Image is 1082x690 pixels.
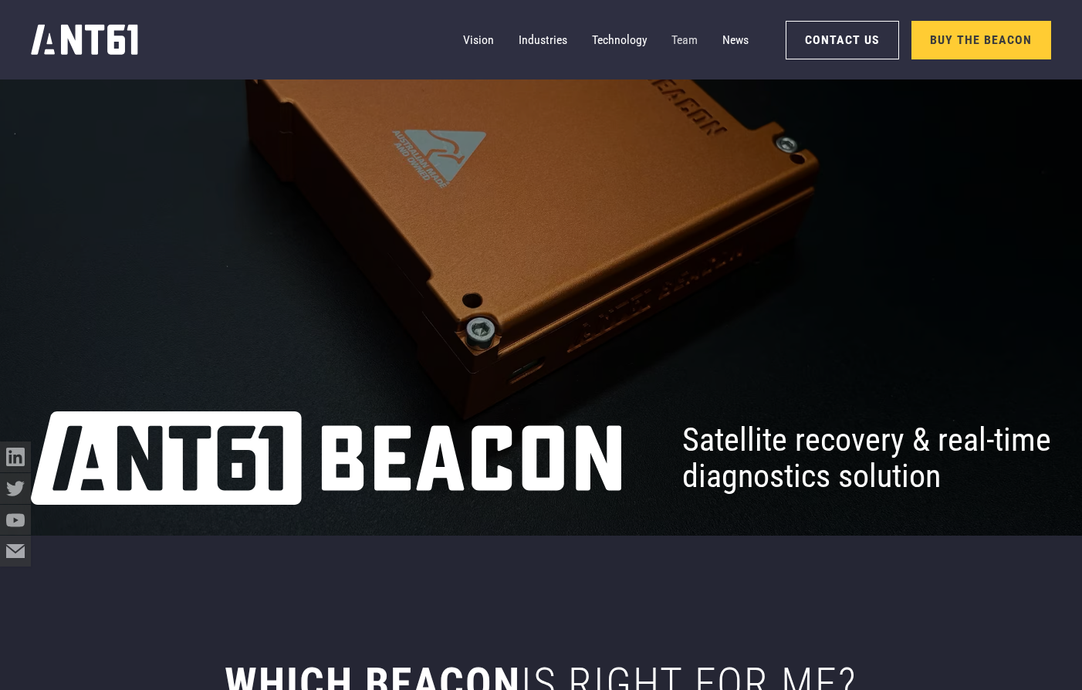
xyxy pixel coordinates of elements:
a: Buy the Beacon [911,21,1052,59]
a: News [722,25,749,56]
a: Vision [463,25,494,56]
a: Technology [592,25,648,56]
span: diagnostics solution [682,458,941,494]
a: Contact Us [786,21,899,59]
a: Industries [519,25,567,56]
a: home [31,19,140,60]
span: Satellite recovery & real-time [682,422,1051,458]
a: Team [671,25,698,56]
